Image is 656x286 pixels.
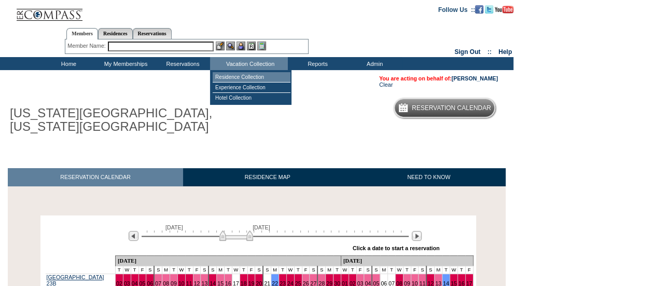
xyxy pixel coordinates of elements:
td: M [435,266,442,274]
td: Residence Collection [213,72,290,83]
a: [PERSON_NAME] [452,75,498,81]
td: F [247,266,255,274]
td: Experience Collection [213,83,290,93]
td: T [279,266,287,274]
img: Reservations [247,42,256,50]
td: Reservations [153,57,210,70]
td: S [310,266,317,274]
td: T [348,266,356,274]
td: T [115,266,123,274]
td: T [225,266,232,274]
td: F [465,266,473,274]
a: RESERVATION CALENDAR [8,168,183,186]
td: S [317,266,325,274]
td: T [131,266,138,274]
td: F [302,266,310,274]
td: T [240,266,247,274]
span: :: [487,48,492,56]
td: M [326,266,333,274]
td: S [146,266,154,274]
img: Become our fan on Facebook [475,5,483,13]
td: Reports [288,57,345,70]
span: [DATE] [165,224,183,230]
td: S [201,266,208,274]
td: M [162,266,170,274]
td: W [177,266,185,274]
a: Help [498,48,512,56]
td: S [255,266,263,274]
td: T [457,266,465,274]
span: [DATE] [253,224,270,230]
td: F [193,266,201,274]
img: Subscribe to our YouTube Channel [495,6,513,13]
td: W [286,266,294,274]
a: Members [66,28,98,39]
td: M [380,266,388,274]
td: T [185,266,193,274]
img: b_calculator.gif [257,42,266,50]
td: T [403,266,411,274]
a: Residences [98,28,133,39]
a: RESIDENCE MAP [183,168,352,186]
td: W [341,266,348,274]
a: Subscribe to our YouTube Channel [495,6,513,12]
td: M [271,266,279,274]
div: Member Name: [67,42,107,50]
td: Vacation Collection [210,57,288,70]
td: S [154,266,162,274]
td: F [411,266,418,274]
a: Sign Out [454,48,480,56]
td: Home [39,57,96,70]
a: Clear [379,81,393,88]
a: Follow us on Twitter [485,6,493,12]
td: T [388,266,396,274]
span: You are acting on behalf of: [379,75,498,81]
td: S [426,266,434,274]
td: W [450,266,457,274]
img: View [226,42,235,50]
h5: Reservation Calendar [412,105,491,112]
td: Hotel Collection [213,93,290,103]
img: Previous [129,231,138,241]
a: Reservations [133,28,172,39]
td: F [356,266,364,274]
td: My Memberships [96,57,153,70]
td: F [138,266,146,274]
td: T [442,266,450,274]
img: b_edit.gif [216,42,225,50]
h1: [US_STATE][GEOGRAPHIC_DATA], [US_STATE][GEOGRAPHIC_DATA] [8,104,240,136]
td: S [364,266,372,274]
a: Become our fan on Facebook [475,6,483,12]
td: W [232,266,240,274]
td: M [217,266,225,274]
td: [DATE] [341,256,473,266]
td: S [418,266,426,274]
td: Follow Us :: [438,5,475,13]
td: S [208,266,216,274]
div: Click a date to start a reservation [353,245,440,251]
td: Admin [345,57,402,70]
a: NEED TO KNOW [352,168,506,186]
img: Impersonate [236,42,245,50]
img: Follow us on Twitter [485,5,493,13]
td: S [372,266,380,274]
td: [DATE] [115,256,341,266]
img: Next [412,231,422,241]
td: W [395,266,403,274]
td: T [333,266,341,274]
td: T [170,266,177,274]
td: S [263,266,271,274]
td: T [294,266,302,274]
td: W [123,266,131,274]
